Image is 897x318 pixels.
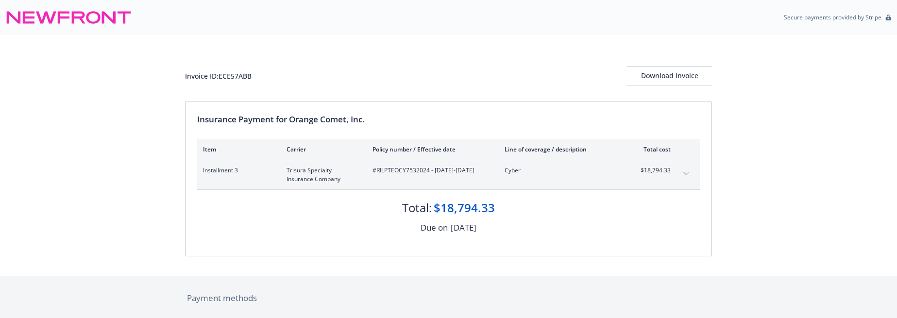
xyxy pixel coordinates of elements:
div: Item [203,145,271,153]
span: Trisura Specialty Insurance Company [287,166,357,184]
div: [DATE] [451,221,476,234]
p: Secure payments provided by Stripe [784,13,881,21]
button: expand content [678,166,694,182]
div: Insurance Payment for Orange Comet, Inc. [197,113,700,126]
div: Total cost [634,145,671,153]
span: Cyber [505,166,619,175]
div: Invoice ID: ECE57ABB [185,71,252,81]
div: Due on [421,221,448,234]
span: #RILPTEOCY7532024 - [DATE]-[DATE] [372,166,489,175]
div: Download Invoice [627,67,712,85]
div: Policy number / Effective date [372,145,489,153]
div: Installment 3Trisura Specialty Insurance Company#RILPTEOCY7532024 - [DATE]-[DATE]Cyber$18,794.33e... [197,160,700,189]
div: Payment methods [187,292,710,304]
span: $18,794.33 [634,166,671,175]
div: Carrier [287,145,357,153]
div: Total: [402,200,432,216]
button: Download Invoice [627,66,712,85]
span: Installment 3 [203,166,271,175]
div: Line of coverage / description [505,145,619,153]
div: $18,794.33 [434,200,495,216]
